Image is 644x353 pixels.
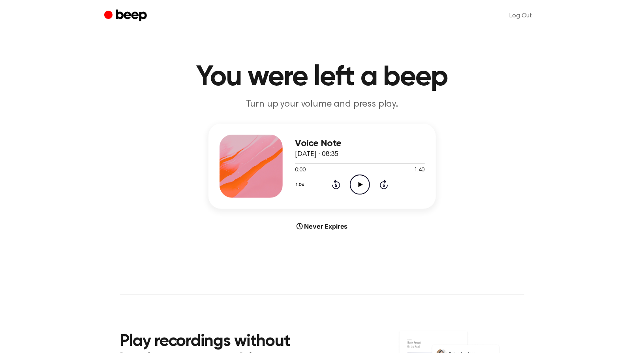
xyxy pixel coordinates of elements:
h1: You were left a beep [120,63,524,92]
span: 1:40 [414,166,424,175]
span: 0:00 [295,166,306,175]
h3: Voice Note [295,138,425,149]
a: Beep [104,8,149,24]
p: Turn up your volume and press play. [171,98,474,111]
span: [DATE] · 08:35 [295,151,339,158]
a: Log Out [502,6,540,25]
button: 1.0x [295,178,308,192]
div: Never Expires [208,222,436,231]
